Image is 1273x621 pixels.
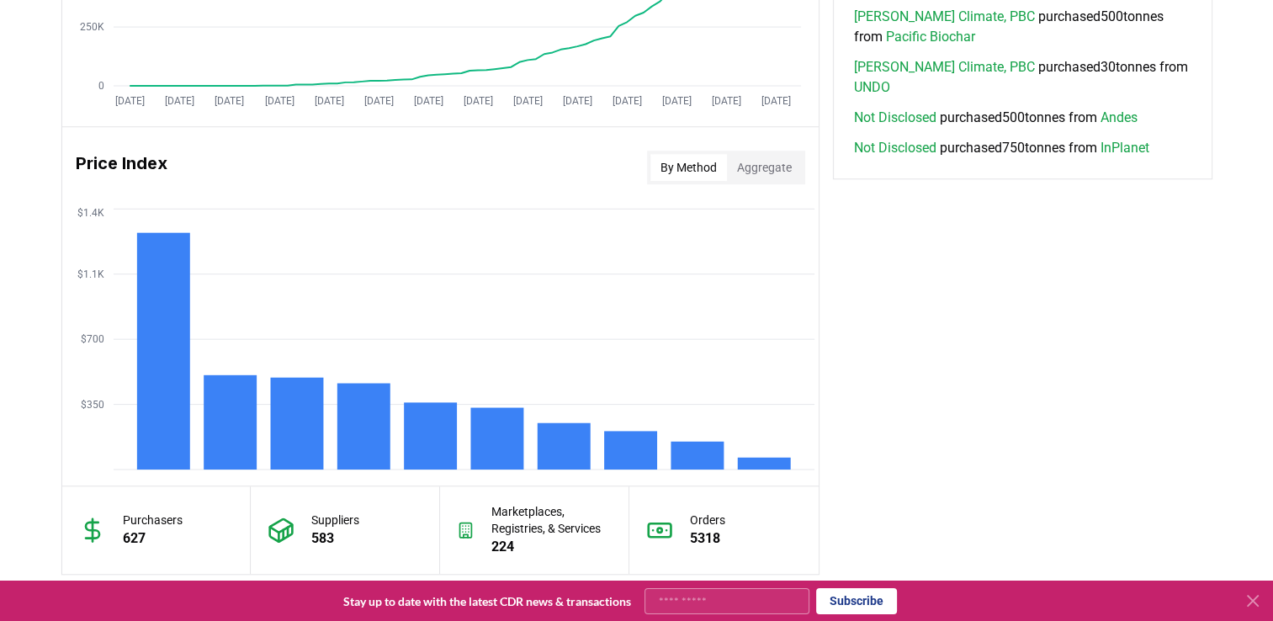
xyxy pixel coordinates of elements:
[115,95,145,107] tspan: [DATE]
[413,95,443,107] tspan: [DATE]
[690,512,725,528] p: Orders
[661,95,691,107] tspan: [DATE]
[512,95,542,107] tspan: [DATE]
[612,95,641,107] tspan: [DATE]
[123,528,183,549] p: 627
[80,333,103,345] tspan: $700
[727,154,802,181] button: Aggregate
[1101,108,1138,128] a: Andes
[311,512,359,528] p: Suppliers
[854,108,1138,128] span: purchased 500 tonnes from
[854,138,936,158] a: Not Disclosed
[314,95,343,107] tspan: [DATE]
[76,151,167,184] h3: Price Index
[123,512,183,528] p: Purchasers
[80,399,103,411] tspan: $350
[562,95,591,107] tspan: [DATE]
[363,95,393,107] tspan: [DATE]
[690,528,725,549] p: 5318
[854,57,1035,77] a: [PERSON_NAME] Climate, PBC
[854,138,1149,158] span: purchased 750 tonnes from
[463,95,492,107] tspan: [DATE]
[650,154,727,181] button: By Method
[98,80,103,92] tspan: 0
[264,95,294,107] tspan: [DATE]
[165,95,194,107] tspan: [DATE]
[854,108,936,128] a: Not Disclosed
[854,57,1191,98] span: purchased 30 tonnes from
[711,95,740,107] tspan: [DATE]
[77,268,103,280] tspan: $1.1K
[886,27,975,47] a: Pacific Biochar
[311,528,359,549] p: 583
[854,7,1191,47] span: purchased 500 tonnes from
[491,537,612,557] p: 224
[77,206,103,218] tspan: $1.4K
[854,77,890,98] a: UNDO
[491,503,612,537] p: Marketplaces, Registries, & Services
[1101,138,1149,158] a: InPlanet
[761,95,791,107] tspan: [DATE]
[79,21,103,33] tspan: 250K
[854,7,1035,27] a: [PERSON_NAME] Climate, PBC
[215,95,244,107] tspan: [DATE]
